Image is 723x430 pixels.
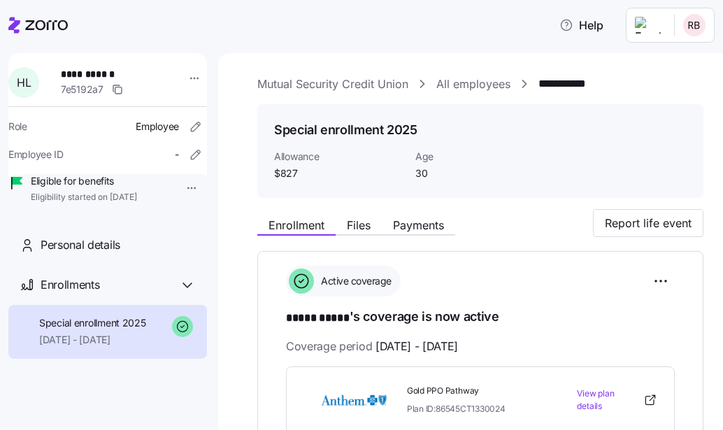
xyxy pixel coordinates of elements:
[286,338,458,355] span: Coverage period
[61,83,103,96] span: 7e5192a7
[375,338,458,355] span: [DATE] - [DATE]
[41,276,99,294] span: Enrollments
[8,120,27,134] span: Role
[286,308,675,327] h1: 's coverage is now active
[39,316,146,330] span: Special enrollment 2025
[274,150,404,164] span: Allowance
[415,166,510,180] span: 30
[559,17,603,34] span: Help
[393,220,444,231] span: Payments
[635,17,663,34] img: Employer logo
[41,236,120,254] span: Personal details
[303,384,404,416] img: Anthem
[175,148,179,162] span: -
[17,77,31,88] span: H L
[407,385,566,397] span: Gold PPO Pathway
[683,14,706,36] img: 253fd1ed90e2a5104f53b7538f9b7806
[605,215,692,231] span: Report life event
[31,174,137,188] span: Eligible for benefits
[577,387,640,413] span: View plan details
[8,148,64,162] span: Employee ID
[436,76,510,93] a: All employees
[407,403,506,415] span: Plan ID: 86545CT1330024
[347,220,371,231] span: Files
[39,333,146,347] span: [DATE] - [DATE]
[593,209,703,237] button: Report life event
[415,150,510,164] span: Age
[274,166,404,180] span: $827
[274,121,417,138] h1: Special enrollment 2025
[257,76,408,93] a: Mutual Security Credit Union
[269,220,324,231] span: Enrollment
[31,192,137,203] span: Eligibility started on [DATE]
[136,120,179,134] span: Employee
[548,11,615,39] button: Help
[317,274,392,288] span: Active coverage
[577,387,657,413] a: View plan details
